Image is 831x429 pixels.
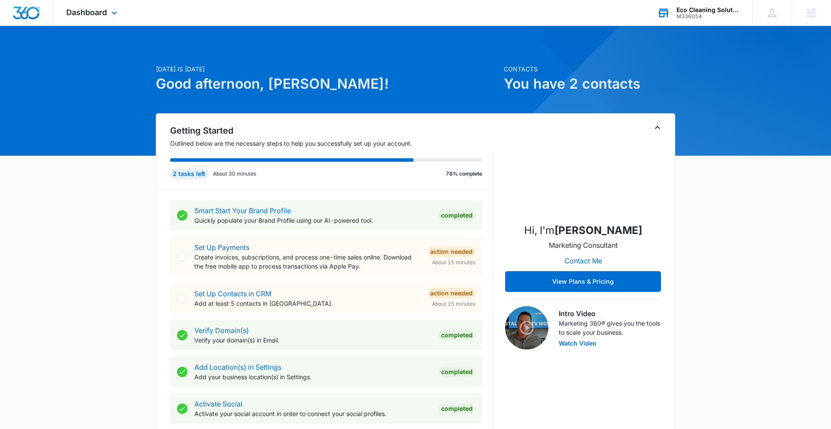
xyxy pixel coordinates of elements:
img: Simon Gulau [540,129,626,216]
p: Create invoices, subscriptions, and process one-time sales online. Download the free mobile app t... [194,253,421,271]
span: Dashboard [66,8,107,17]
div: Completed [438,403,475,414]
h3: Intro Video [559,308,661,319]
p: Verify your domain(s) in Email. [194,336,432,345]
button: Toggle Collapse [652,122,663,133]
div: account id [676,13,740,19]
button: View Plans & Pricing [505,271,661,292]
p: Activate your social account in order to connect your social profiles. [194,409,432,418]
div: account name [676,6,740,13]
button: Contact Me [556,250,611,271]
p: Add your business location(s) in Settings. [194,372,432,381]
h1: You have 2 contacts [504,74,675,94]
button: Watch Video [559,340,596,346]
a: Verify Domain(s) [194,326,249,335]
a: Add Location(s) in Settings [194,363,281,371]
div: Completed [438,367,475,377]
p: Contacts [504,64,675,74]
div: 2 tasks left [170,169,208,179]
p: Marketing Consultant [549,240,618,250]
a: Activate Social [194,400,242,408]
p: About 30 minutes [213,170,256,178]
div: Completed [438,330,475,340]
p: Outlined below are the necessary steps to help you successfully set up your account. [170,139,493,148]
p: Add at least 5 contacts in [GEOGRAPHIC_DATA]. [194,299,421,308]
span: About 15 minutes [432,259,475,266]
img: Intro Video [505,306,548,349]
strong: [PERSON_NAME] [554,224,642,237]
h1: Good afternoon, [PERSON_NAME]! [156,74,499,94]
a: Set Up Contacts in CRM [194,289,271,298]
span: About 15 minutes [432,300,475,308]
p: [DATE] is [DATE] [156,64,499,74]
h2: Getting Started [170,124,493,137]
p: 78% complete [446,170,482,178]
p: Marketing 360® gives you the tools to scale your business. [559,319,661,337]
a: Set Up Payments [194,243,249,252]
div: Completed [438,210,475,221]
p: Hi, I'm [524,223,642,238]
div: Action Needed [428,247,475,257]
p: Quickly populate your Brand Profile using our AI-powered tool. [194,216,432,225]
div: Action Needed [428,288,475,298]
a: Smart Start Your Brand Profile [194,206,291,215]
